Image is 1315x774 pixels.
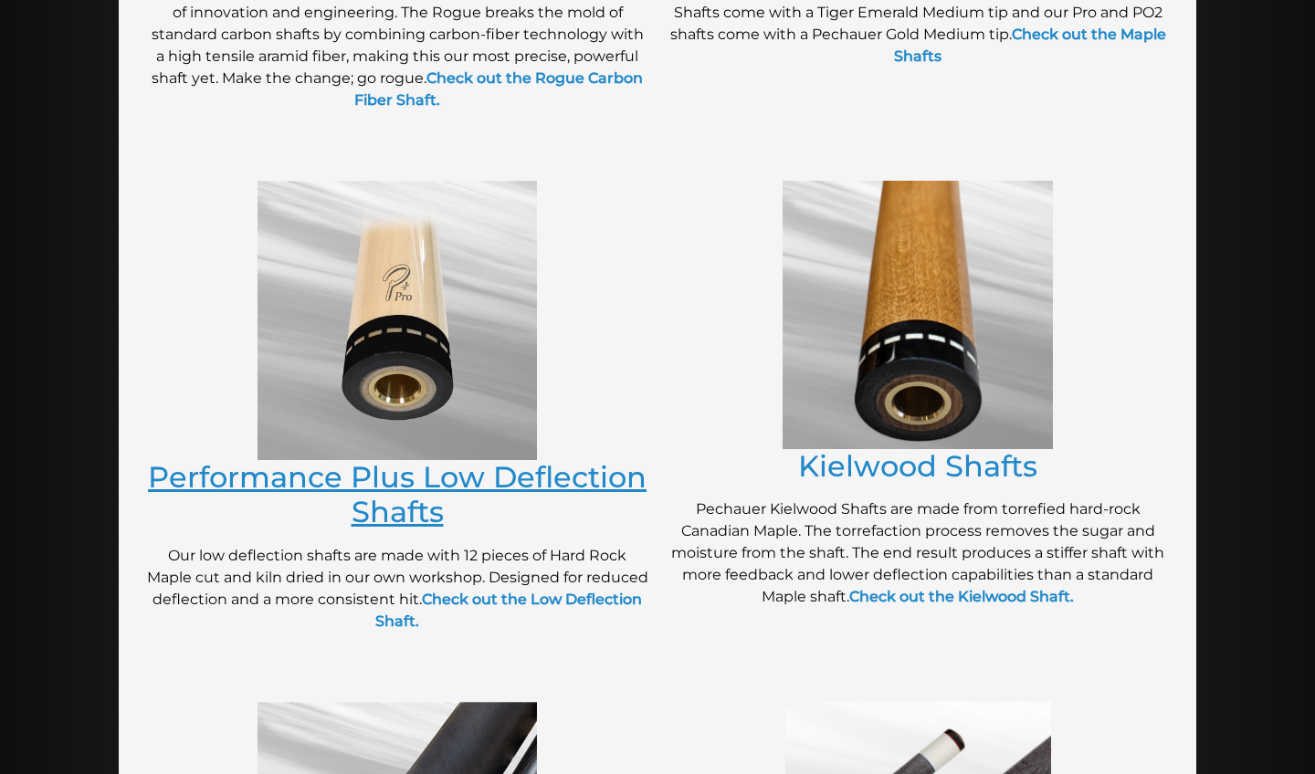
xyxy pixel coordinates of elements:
[354,69,643,109] a: Check out the Rogue Carbon Fiber Shaft.
[849,588,1074,605] a: Check out the Kielwood Shaft.
[798,448,1037,484] a: Kielwood Shafts
[894,26,1166,65] a: Check out the Maple Shafts
[375,591,642,630] a: Check out the Low Deflection Shaft.
[148,459,647,529] a: Performance Plus Low Deflection Shafts
[146,545,648,633] p: Our low deflection shafts are made with 12 pieces of Hard Rock Maple cut and kiln dried in our ow...
[667,498,1169,608] p: Pechauer Kielwood Shafts are made from torrefied hard-rock Canadian Maple. The torrefaction proce...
